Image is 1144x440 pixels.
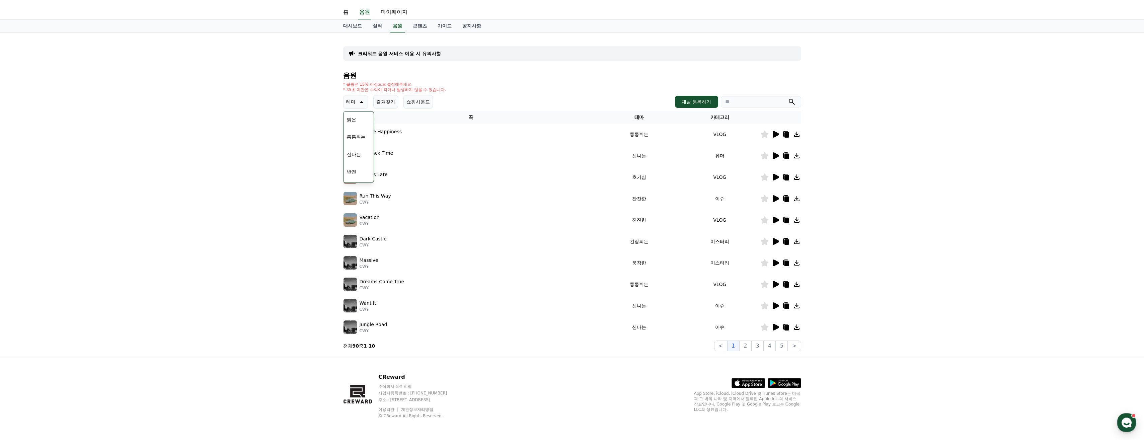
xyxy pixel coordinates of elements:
button: 신나는 [344,147,364,162]
button: 4 [764,341,776,351]
td: 미스터리 [679,252,760,274]
a: 가이드 [432,20,457,32]
p: CWY [360,135,402,141]
th: 카테고리 [679,111,760,124]
button: 쇼핑사운드 [403,95,433,108]
p: Vacation [360,214,380,221]
p: CWY [360,157,393,162]
td: 이슈 [679,188,760,209]
td: 통통튀는 [599,274,679,295]
td: 잔잔한 [599,209,679,231]
p: Run This Way [360,193,391,200]
img: music [344,192,357,205]
button: > [788,341,801,351]
a: 이용약관 [378,407,399,412]
p: Cat Rack Time [360,150,393,157]
td: 긴장되는 [599,231,679,252]
th: 곡 [343,111,599,124]
button: 채널 등록하기 [675,96,718,108]
p: Want It [360,300,376,307]
td: 유머 [679,145,760,166]
p: App Store, iCloud, iCloud Drive 및 iTunes Store는 미국과 그 밖의 나라 및 지역에서 등록된 Apple Inc.의 서비스 상표입니다. Goo... [694,391,801,412]
p: A Little Happiness [360,128,402,135]
button: 3 [752,341,764,351]
th: 테마 [599,111,679,124]
p: CWY [360,264,378,269]
p: CWY [360,221,380,226]
a: 홈 [2,212,44,229]
p: 주식회사 와이피랩 [378,384,460,389]
button: 5 [776,341,788,351]
strong: 10 [369,343,375,349]
button: 2 [739,341,751,351]
span: 대화 [61,223,69,228]
td: 미스터리 [679,231,760,252]
button: 즐겨찾기 [373,95,398,108]
a: 대시보드 [338,20,367,32]
a: 마이페이지 [375,5,413,19]
p: CWY [360,242,387,248]
td: 신나는 [599,295,679,316]
img: music [344,256,357,270]
span: 홈 [21,222,25,228]
td: 잔잔한 [599,188,679,209]
button: 반전 [344,164,359,179]
p: * 35초 미만은 수익이 적거나 발생하지 않을 수 있습니다. [343,87,446,92]
td: 이슈 [679,316,760,338]
td: 신나는 [599,316,679,338]
img: music [344,235,357,248]
strong: 90 [353,343,359,349]
td: VLOG [679,124,760,145]
td: 호기심 [599,166,679,188]
p: CReward [378,373,460,381]
span: 설정 [103,222,111,228]
p: CWY [360,200,391,205]
img: music [344,278,357,291]
a: 개인정보처리방침 [401,407,433,412]
a: 설정 [86,212,129,229]
button: 밝은 [344,112,359,127]
td: VLOG [679,274,760,295]
td: 이슈 [679,295,760,316]
h4: 음원 [343,72,801,79]
p: 테마 [346,97,356,106]
a: 실적 [367,20,387,32]
a: 공지사항 [457,20,486,32]
a: 대화 [44,212,86,229]
img: music [344,299,357,312]
img: music [344,320,357,334]
a: 음원 [390,20,405,32]
p: Jungle Road [360,321,387,328]
p: CWY [360,307,376,312]
td: VLOG [679,166,760,188]
strong: 1 [364,343,367,349]
p: Dreams Come True [360,278,404,285]
p: 사업자등록번호 : [PHONE_NUMBER] [378,390,460,396]
p: Dark Castle [360,235,387,242]
p: CWY [360,328,387,334]
button: 테마 [343,95,368,108]
a: 크리워드 음원 서비스 이용 시 유의사항 [358,50,441,57]
p: Massive [360,257,378,264]
button: 통통튀는 [344,130,368,144]
a: 음원 [358,5,371,19]
p: 주소 : [STREET_ADDRESS] [378,397,460,402]
td: VLOG [679,209,760,231]
td: 신나는 [599,145,679,166]
p: 전체 중 - [343,343,375,349]
a: 콘텐츠 [407,20,432,32]
button: < [714,341,727,351]
p: CWY [360,285,404,291]
a: 홈 [338,5,354,19]
td: 웅장한 [599,252,679,274]
button: 1 [727,341,739,351]
p: © CReward All Rights Reserved. [378,413,460,419]
td: 통통튀는 [599,124,679,145]
p: * 볼륨은 15% 이상으로 설정해주세요. [343,82,446,87]
img: music [344,213,357,227]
